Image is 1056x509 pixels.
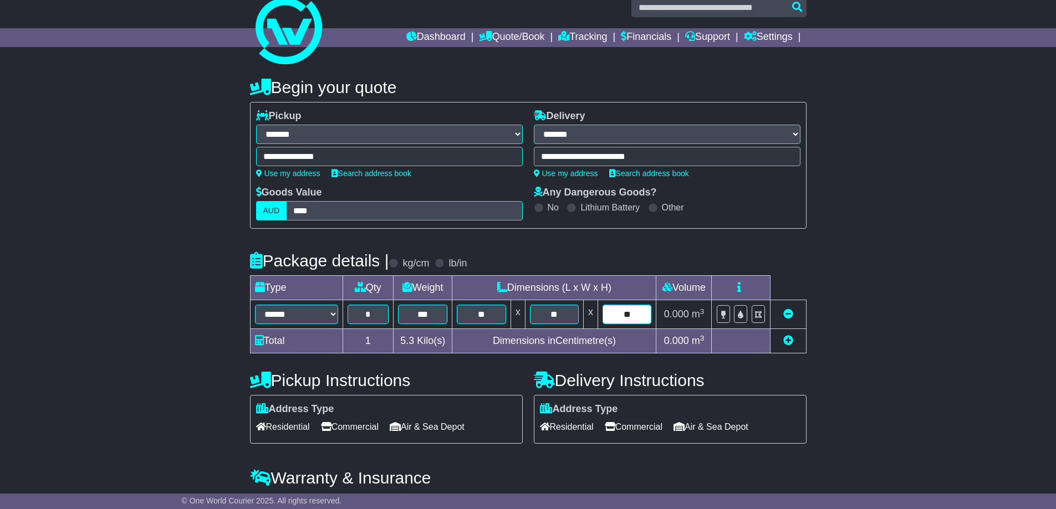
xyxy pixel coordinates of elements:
[394,329,452,353] td: Kilo(s)
[700,334,705,342] sup: 3
[250,469,807,487] h4: Warranty & Insurance
[343,329,394,353] td: 1
[534,187,657,199] label: Any Dangerous Goods?
[250,493,807,505] div: All our quotes include a $ FreightSafe warranty.
[250,251,389,270] h4: Package details |
[744,28,793,47] a: Settings
[605,418,662,435] span: Commercial
[664,309,689,320] span: 0.000
[580,202,640,213] label: Lithium Battery
[540,403,618,415] label: Address Type
[584,300,598,329] td: x
[558,28,607,47] a: Tracking
[534,169,598,178] a: Use my address
[256,201,287,220] label: AUD
[256,403,334,415] label: Address Type
[548,202,559,213] label: No
[452,276,656,300] td: Dimensions (L x W x H)
[406,28,466,47] a: Dashboard
[331,169,411,178] a: Search address book
[621,28,671,47] a: Financials
[250,276,343,300] td: Type
[674,418,748,435] span: Air & Sea Depot
[448,258,467,270] label: lb/in
[452,329,656,353] td: Dimensions in Centimetre(s)
[783,309,793,320] a: Remove this item
[256,169,320,178] a: Use my address
[479,28,544,47] a: Quote/Book
[402,258,429,270] label: kg/cm
[511,300,525,329] td: x
[664,335,689,346] span: 0.000
[540,418,594,435] span: Residential
[692,309,705,320] span: m
[534,110,585,122] label: Delivery
[321,418,379,435] span: Commercial
[685,28,730,47] a: Support
[609,169,689,178] a: Search address book
[256,187,322,199] label: Goods Value
[250,78,807,96] h4: Begin your quote
[256,418,310,435] span: Residential
[362,493,379,504] span: 250
[182,496,342,505] span: © One World Courier 2025. All rights reserved.
[250,371,523,389] h4: Pickup Instructions
[692,335,705,346] span: m
[783,335,793,346] a: Add new item
[656,276,712,300] td: Volume
[394,276,452,300] td: Weight
[700,307,705,316] sup: 3
[534,371,807,389] h4: Delivery Instructions
[400,335,414,346] span: 5.3
[250,329,343,353] td: Total
[662,202,684,213] label: Other
[256,110,302,122] label: Pickup
[390,418,465,435] span: Air & Sea Depot
[343,276,394,300] td: Qty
